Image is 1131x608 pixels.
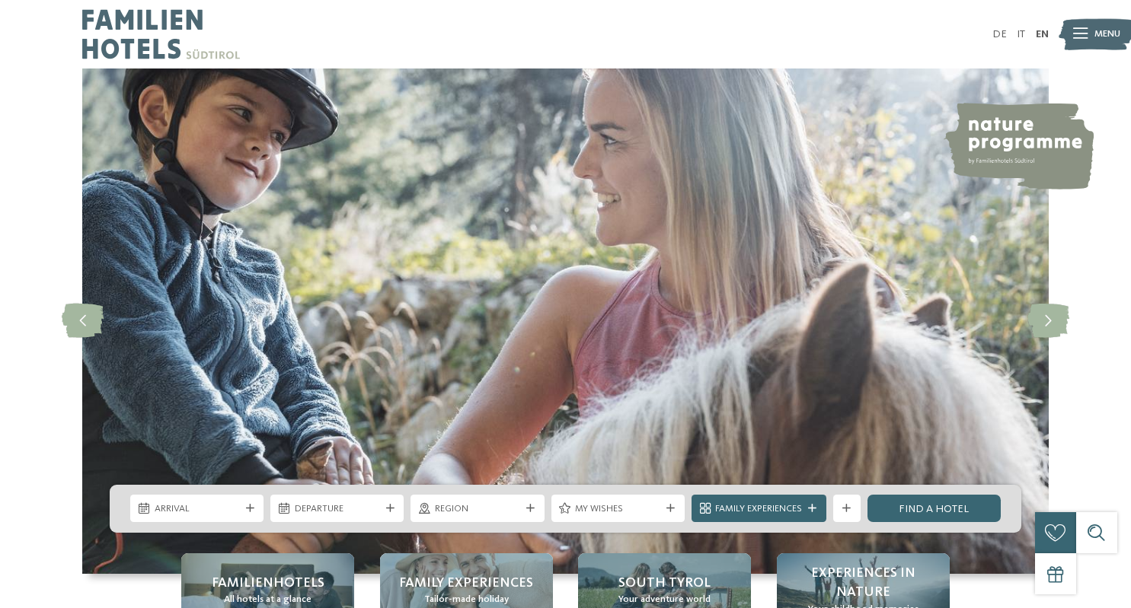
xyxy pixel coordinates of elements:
[575,502,660,516] span: My wishes
[295,502,380,516] span: Departure
[1036,29,1049,40] a: EN
[791,564,936,602] span: Experiences in nature
[1094,27,1120,41] span: Menu
[212,574,324,593] span: Familienhotels
[155,502,240,516] span: Arrival
[224,593,312,606] span: All hotels at a glance
[435,502,520,516] span: Region
[867,495,1001,522] a: Find a hotel
[943,103,1094,189] img: nature programme by Familienhotels Südtirol
[715,502,802,516] span: Family Experiences
[399,574,533,593] span: Family Experiences
[1017,29,1025,40] a: IT
[424,593,509,606] span: Tailor-made holiday
[82,68,1049,574] img: Familienhotels Südtirol: The happy family places!
[992,29,1007,40] a: DE
[618,593,711,606] span: Your adventure world
[618,574,711,593] span: South Tyrol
